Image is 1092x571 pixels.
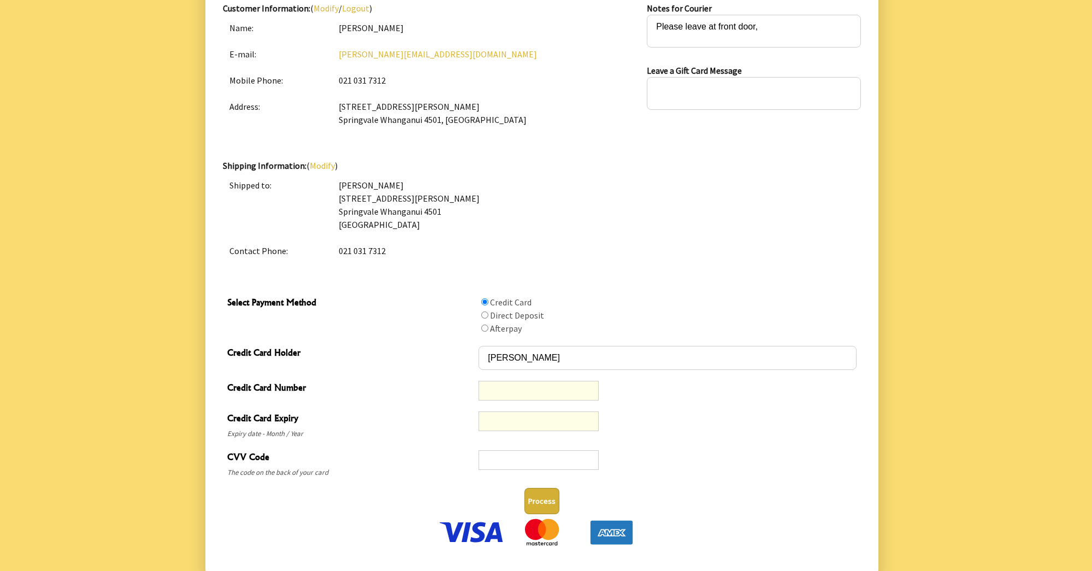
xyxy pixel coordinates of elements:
textarea: Please leave at front door, [647,15,860,48]
div: ( / ) [223,2,647,159]
td: E-mail: [223,41,332,67]
td: [PERSON_NAME] [STREET_ADDRESS][PERSON_NAME] Springvale Whanganui 4501 [GEOGRAPHIC_DATA] [332,172,861,238]
span: CVV Code [227,450,474,466]
strong: Notes for Courier [647,3,712,14]
button: Process [524,488,559,514]
a: Logout [342,3,369,14]
span: Credit Card Expiry [227,411,474,427]
td: Contact Phone: [223,238,332,264]
div: ( ) [223,159,861,264]
strong: Shipping Information: [223,160,306,171]
td: Address: [223,93,332,133]
input: Credit Card Holder [479,346,856,370]
img: We Accept Visa [438,519,506,546]
td: Shipped to: [223,172,332,238]
span: The code on the back of your card [227,466,474,479]
span: Credit Card Holder [227,346,474,362]
span: Select Payment Method [227,296,474,311]
iframe: Secure card number input frame [483,386,594,396]
td: Mobile Phone: [223,67,332,93]
a: [PERSON_NAME][EMAIL_ADDRESS][DOMAIN_NAME] [339,49,537,60]
img: We Accept MasterCard [507,519,576,546]
td: [STREET_ADDRESS][PERSON_NAME] Springvale Whanganui 4501, [GEOGRAPHIC_DATA] [332,93,647,133]
input: Select Payment Method [481,325,488,332]
td: 021 031 7312 [332,67,647,93]
label: Credit Card [490,297,532,308]
a: Modify [314,3,339,14]
iframe: Secure expiration date input frame [483,416,594,427]
strong: Customer Information: [223,3,310,14]
input: Select Payment Method [481,311,488,319]
a: Modify [310,160,335,171]
td: [PERSON_NAME] [332,15,647,41]
td: Name: [223,15,332,41]
strong: Leave a Gift Card Message [647,65,742,76]
input: Select Payment Method [481,298,488,305]
iframe: Secure CVC input frame [483,455,594,466]
span: Expiry date - Month / Year [227,427,474,440]
label: Direct Deposit [490,310,544,321]
td: 021 031 7312 [332,238,861,264]
label: Afterpay [490,323,522,334]
span: Credit Card Number [227,381,474,397]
